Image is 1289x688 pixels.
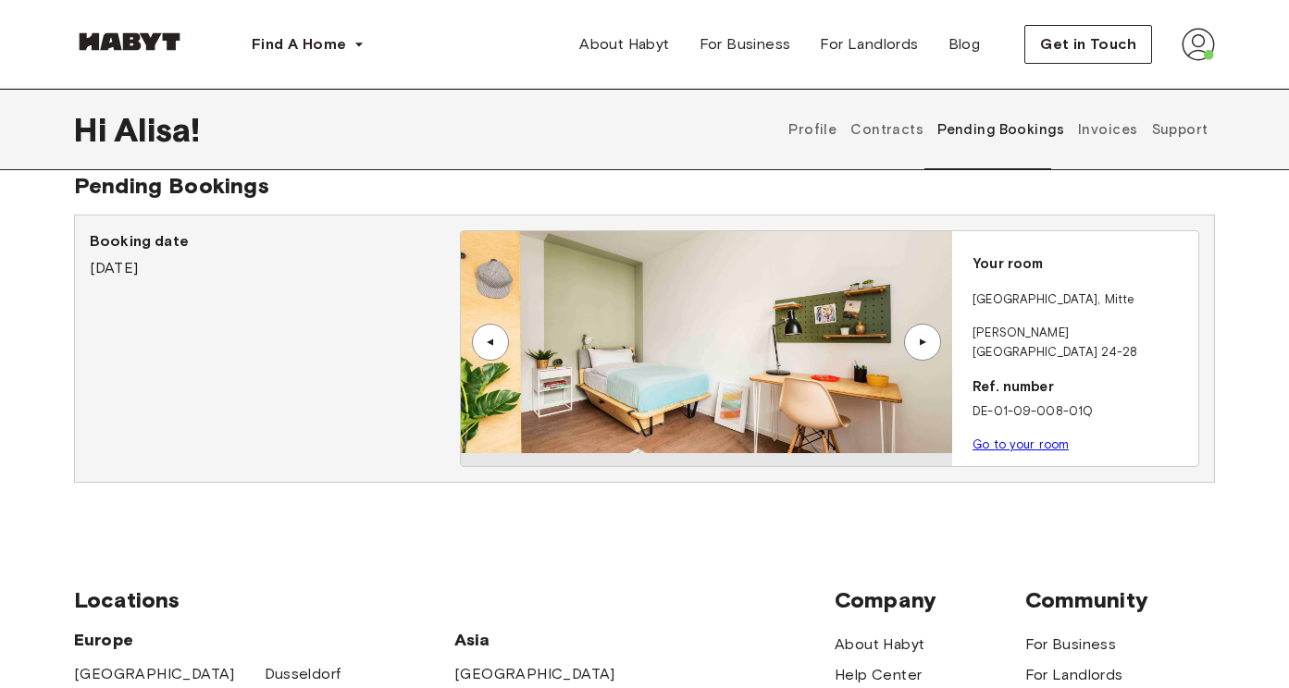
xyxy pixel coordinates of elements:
[1040,35,1136,53] ya-tr-span: Get in Touch
[454,665,615,682] ya-tr-span: [GEOGRAPHIC_DATA]
[973,326,1137,359] ya-tr-span: [PERSON_NAME][GEOGRAPHIC_DATA] 24-28
[564,26,684,63] a: About Habyt
[973,378,1054,395] ya-tr-span: Ref. number
[237,26,379,63] button: Find A Home
[265,665,341,682] ya-tr-span: Dusseldorf
[937,121,1064,139] ya-tr-span: Pending Bookings
[74,32,185,51] img: Habyt
[820,35,918,53] ya-tr-span: For Landlords
[1025,586,1148,613] ya-tr-span: Community
[1025,633,1117,656] a: For Business
[1025,664,1123,686] a: For Landlords
[835,633,924,656] a: About Habyt
[700,35,791,53] ya-tr-span: For Business
[805,26,933,63] a: For Landlords
[1024,25,1152,64] button: Get in Touch
[114,109,191,150] ya-tr-span: Alisa
[685,26,806,63] a: For Business
[835,586,936,613] ya-tr-span: Company
[74,665,235,682] ya-tr-span: [GEOGRAPHIC_DATA]
[461,231,953,453] img: Image of the room
[265,663,341,685] a: Dusseldorf
[973,292,1097,306] ya-tr-span: [GEOGRAPHIC_DATA]
[1182,28,1215,61] img: avatar
[482,337,496,348] ya-tr-span: ▲
[973,404,1093,418] ya-tr-span: DE-01-09-008-01Q
[191,109,200,150] ya-tr-span: !
[835,666,922,683] ya-tr-span: Help Center
[973,437,1069,451] a: Go to your room
[90,232,189,250] ya-tr-span: Booking date
[913,337,932,348] div: ▲
[1097,292,1134,306] ya-tr-span: , Mitte
[973,255,1043,272] ya-tr-span: Your room
[782,89,1215,170] div: user profile tabs
[74,630,133,650] ya-tr-span: Europe
[74,172,269,199] ya-tr-span: Pending Bookings
[74,586,180,613] ya-tr-span: Locations
[74,663,235,685] a: [GEOGRAPHIC_DATA]
[850,121,923,139] ya-tr-span: Contracts
[579,35,669,53] ya-tr-span: About Habyt
[934,26,996,63] a: Blog
[454,663,615,685] a: [GEOGRAPHIC_DATA]
[948,35,981,53] ya-tr-span: Blog
[74,109,106,150] ya-tr-span: Hi
[1078,121,1137,139] ya-tr-span: Invoices
[90,259,138,276] ya-tr-span: [DATE]
[252,35,346,53] ya-tr-span: Find A Home
[788,121,837,139] ya-tr-span: Profile
[454,630,490,650] ya-tr-span: Asia
[835,664,922,686] a: Help Center
[1152,121,1208,139] ya-tr-span: Support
